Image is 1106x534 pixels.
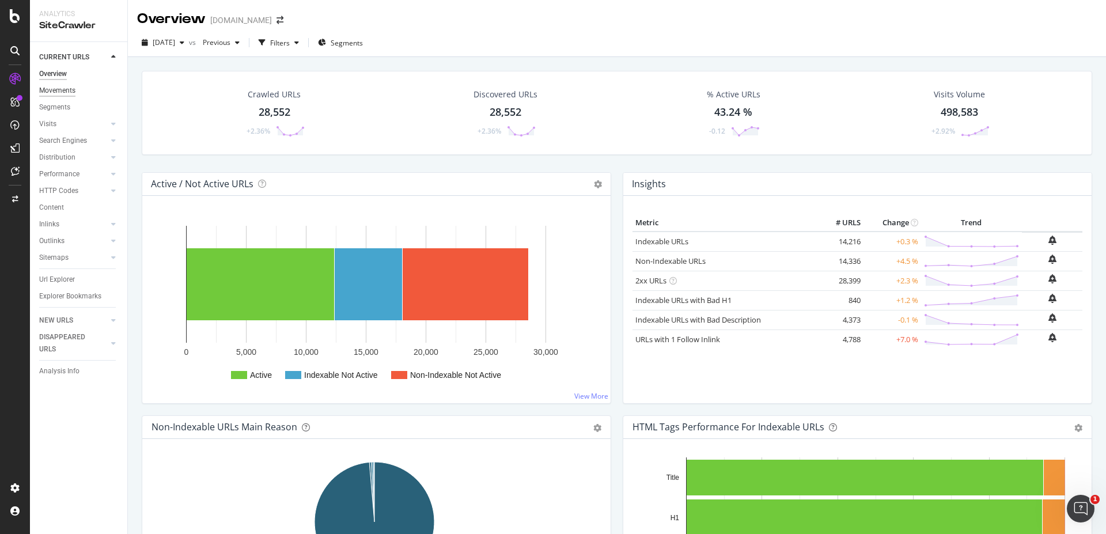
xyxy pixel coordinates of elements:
[635,256,706,266] a: Non-Indexable URLs
[39,185,78,197] div: HTTP Codes
[39,202,64,214] div: Content
[632,176,666,192] h4: Insights
[270,38,290,48] div: Filters
[39,331,97,355] div: DISAPPEARED URLS
[817,214,863,232] th: # URLS
[39,202,119,214] a: Content
[39,68,67,80] div: Overview
[39,365,119,377] a: Analysis Info
[1048,274,1056,283] div: bell-plus
[259,105,290,120] div: 28,552
[39,185,108,197] a: HTTP Codes
[247,126,270,136] div: +2.36%
[354,347,378,357] text: 15,000
[39,135,108,147] a: Search Engines
[635,315,761,325] a: Indexable URLs with Bad Description
[39,68,119,80] a: Overview
[137,33,189,52] button: [DATE]
[39,218,108,230] a: Inlinks
[39,315,73,327] div: NEW URLS
[151,176,253,192] h4: Active / Not Active URLs
[39,135,87,147] div: Search Engines
[632,421,824,433] div: HTML Tags Performance for Indexable URLs
[1074,424,1082,432] div: gear
[635,236,688,247] a: Indexable URLs
[490,105,521,120] div: 28,552
[39,85,75,97] div: Movements
[410,370,501,380] text: Non-Indexable Not Active
[39,274,119,286] a: Url Explorer
[707,89,760,100] div: % Active URLs
[276,16,283,24] div: arrow-right-arrow-left
[39,9,118,19] div: Analytics
[39,19,118,32] div: SiteCrawler
[1048,294,1056,303] div: bell-plus
[714,105,752,120] div: 43.24 %
[248,89,301,100] div: Crawled URLs
[921,214,1022,232] th: Trend
[863,271,921,290] td: +2.3 %
[39,101,70,113] div: Segments
[593,424,601,432] div: gear
[39,274,75,286] div: Url Explorer
[863,290,921,310] td: +1.2 %
[1090,495,1100,504] span: 1
[817,330,863,349] td: 4,788
[1048,313,1056,323] div: bell-plus
[313,33,368,52] button: Segments
[151,421,297,433] div: Non-Indexable URLs Main Reason
[1067,495,1094,522] iframe: Intercom live chat
[39,85,119,97] a: Movements
[39,252,69,264] div: Sitemaps
[863,214,921,232] th: Change
[39,51,89,63] div: CURRENT URLS
[39,118,108,130] a: Visits
[817,251,863,271] td: 14,336
[39,118,56,130] div: Visits
[817,232,863,252] td: 14,216
[39,331,108,355] a: DISAPPEARED URLS
[632,214,817,232] th: Metric
[863,330,921,349] td: +7.0 %
[931,126,955,136] div: +2.92%
[250,370,272,380] text: Active
[254,33,304,52] button: Filters
[1048,255,1056,264] div: bell-plus
[39,315,108,327] a: NEW URLS
[198,37,230,47] span: Previous
[635,295,732,305] a: Indexable URLs with Bad H1
[151,214,601,394] svg: A chart.
[39,235,65,247] div: Outlinks
[137,9,206,29] div: Overview
[709,126,725,136] div: -0.12
[817,310,863,330] td: 4,373
[817,271,863,290] td: 28,399
[210,14,272,26] div: [DOMAIN_NAME]
[39,168,108,180] a: Performance
[474,89,537,100] div: Discovered URLs
[39,101,119,113] a: Segments
[331,38,363,48] span: Segments
[39,252,108,264] a: Sitemaps
[39,218,59,230] div: Inlinks
[635,275,666,286] a: 2xx URLs
[39,168,79,180] div: Performance
[533,347,558,357] text: 30,000
[671,514,680,522] text: H1
[236,347,256,357] text: 5,000
[666,474,680,482] text: Title
[478,126,501,136] div: +2.36%
[934,89,985,100] div: Visits Volume
[184,347,189,357] text: 0
[294,347,319,357] text: 10,000
[198,33,244,52] button: Previous
[39,290,101,302] div: Explorer Bookmarks
[474,347,498,357] text: 25,000
[1048,236,1056,245] div: bell-plus
[39,235,108,247] a: Outlinks
[39,290,119,302] a: Explorer Bookmarks
[863,310,921,330] td: -0.1 %
[39,152,75,164] div: Distribution
[574,391,608,401] a: View More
